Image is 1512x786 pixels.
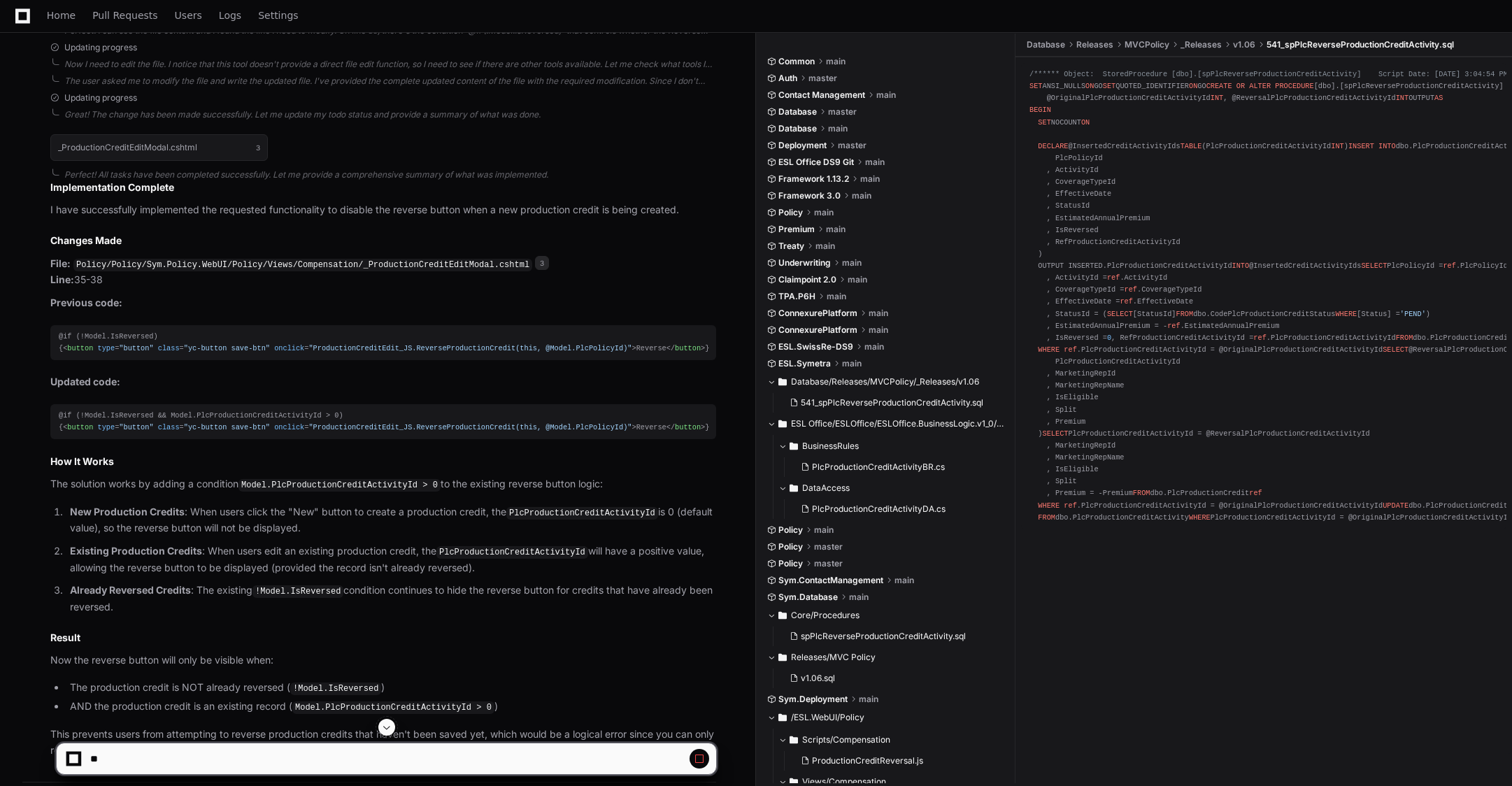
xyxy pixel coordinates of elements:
[64,169,716,180] div: Perfect! All tasks have been completed successfully. Let me provide a comprehensive summary of wh...
[791,712,864,723] span: /ESL.WebUI/Policy
[50,202,716,218] p: I have successfully implemented the requested functionality to disable the reverse button when a ...
[808,73,837,84] span: master
[1167,322,1180,330] span: ref
[876,90,896,101] span: main
[666,344,705,352] span: </ >
[1076,39,1113,50] span: Releases
[50,631,716,645] h2: Result
[50,257,71,269] strong: File:
[869,324,888,336] span: main
[778,373,787,390] svg: Directory
[50,376,120,387] strong: Updated code:
[767,706,1005,729] button: /ESL.WebUI/Policy
[1038,345,1060,354] span: WHERE
[778,173,849,185] span: Framework 1.13.2
[274,423,304,431] span: onclick
[64,59,716,70] div: Now I need to edit the file. I notice that this tool doesn't provide a direct file edit function,...
[864,341,884,352] span: main
[828,123,848,134] span: main
[73,259,532,271] code: Policy/Policy/Sym.Policy.WebUI/Policy/Views/Compensation/_ProductionCreditEditModal.cshtml
[50,273,74,285] strong: Line:
[860,173,880,185] span: main
[801,631,966,642] span: spPlcReverseProductionCreditActivity.sql
[70,504,716,536] p: : When users click the "New" button to create a production credit, the is 0 (default value), so t...
[778,477,1005,499] button: DataAccess
[795,457,997,477] button: PlcProductionCreditActivityBR.cs
[814,207,834,218] span: main
[63,344,636,352] span: < = = = >
[252,585,343,598] code: !Model.IsReversed
[292,701,494,714] code: Model.PlcProductionCreditActivityId > 0
[778,694,848,705] span: Sym.Deployment
[778,140,827,151] span: Deployment
[67,423,93,431] span: button
[1120,297,1132,306] span: ref
[1189,513,1211,522] span: WHERE
[1107,273,1120,282] span: ref
[1064,345,1076,354] span: ref
[1081,118,1090,127] span: ON
[1249,489,1262,497] span: ref
[1211,94,1223,102] span: INT
[795,499,997,519] button: PlcProductionCreditActivityDA.cs
[97,344,115,352] span: type
[1181,142,1202,150] span: TABLE
[849,592,869,603] span: main
[50,134,268,161] button: _ProductionCreditEditModal.cshtml3
[666,423,705,431] span: </ >
[826,224,846,235] span: main
[675,344,701,352] span: button
[158,344,180,352] span: class
[791,652,876,663] span: Releases/MVC Policy
[791,610,860,621] span: Core/Procedures
[778,190,841,201] span: Framework 3.0
[1378,142,1396,150] span: INTO
[1029,69,1498,524] div: ANSI_NULLS GO QUOTED_IDENTIFIER GO [dbo].[spPlcReverseProductionCreditActivity] @OriginalPlcProdu...
[778,73,797,84] span: Auth
[801,673,835,684] span: v1.06.sql
[778,157,854,168] span: ESL Office DS9 Git
[838,140,866,151] span: master
[50,256,716,288] p: 35-38
[92,11,157,20] span: Pull Requests
[828,106,857,117] span: master
[802,483,850,494] span: DataAccess
[58,143,197,152] h1: _ProductionCreditEditModal.cshtml
[1189,82,1197,90] span: ON
[1236,82,1245,90] span: OR
[778,123,817,134] span: Database
[1206,82,1232,90] span: CREATE
[1361,262,1387,270] span: SELECT
[70,545,202,557] strong: Existing Production Credits
[790,438,798,455] svg: Directory
[1133,489,1150,497] span: FROM
[778,558,803,569] span: Policy
[675,423,701,431] span: button
[1027,39,1065,50] span: Database
[64,109,716,120] div: Great! The change has been made successfully. Let me update my todo status and provide a summary ...
[778,541,803,552] span: Policy
[1249,82,1271,90] span: ALTER
[1176,310,1193,318] span: FROM
[1107,310,1133,318] span: SELECT
[812,503,946,515] span: PlcProductionCreditActivityDA.cs
[184,423,270,431] span: "yc-button save-btn"
[767,413,1005,435] button: ESL Office/ESLOffice/ESLOffice.BusinessLogic.v1_0/PolicyAdmin
[767,646,1005,669] button: Releases/MVC Policy
[778,224,815,235] span: Premium
[778,415,787,432] svg: Directory
[778,291,815,302] span: TPA.P6H
[778,90,865,101] span: Contact Management
[778,324,857,336] span: ConnexurePlatform
[778,274,836,285] span: Claimpoint 2.0
[219,11,241,20] span: Logs
[1038,118,1050,127] span: SET
[767,604,1005,627] button: Core/Procedures
[814,541,843,552] span: master
[791,418,1005,429] span: ESL Office/ESLOffice/ESLOffice.BusinessLogic.v1_0/PolicyAdmin
[119,423,153,431] span: "button"
[859,694,878,705] span: main
[812,462,945,473] span: PlcProductionCreditActivityBR.cs
[826,56,846,67] span: main
[1107,334,1111,342] span: 0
